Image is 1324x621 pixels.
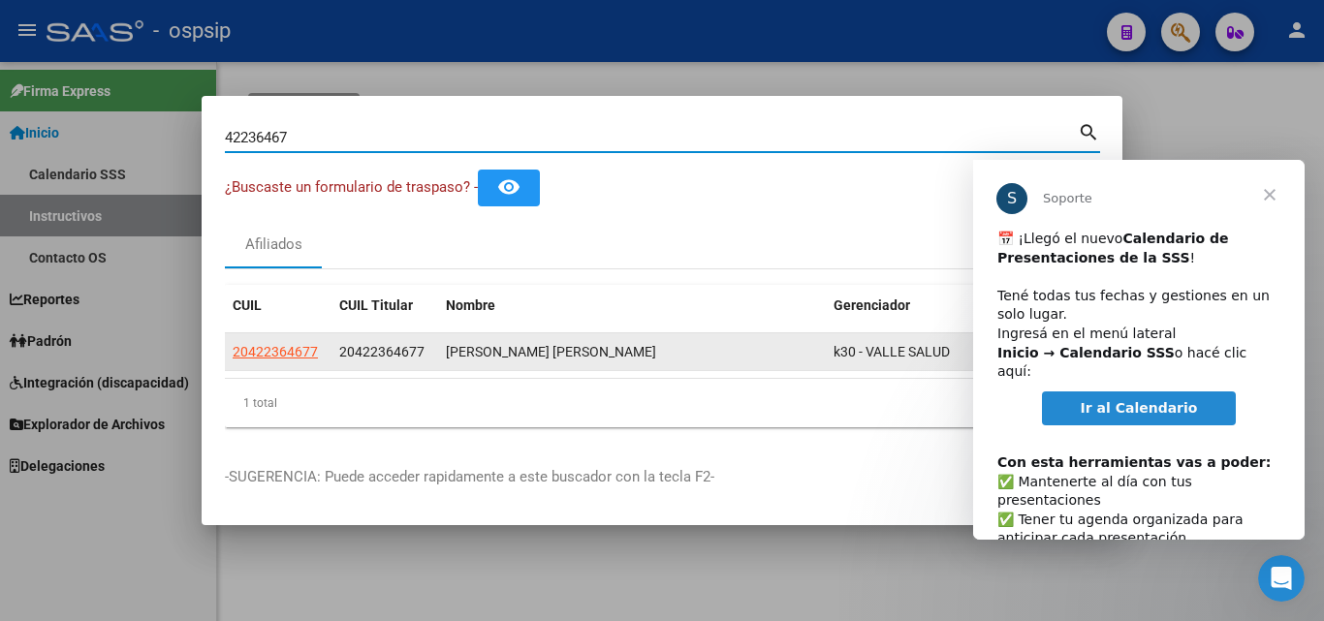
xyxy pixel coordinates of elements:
div: 1 total [225,379,1099,427]
div: Afiliados [245,233,302,256]
iframe: Intercom live chat mensaje [973,160,1305,540]
span: Gerenciador [834,297,910,313]
datatable-header-cell: CUIL [225,285,331,326]
p: -SUGERENCIA: Puede acceder rapidamente a este buscador con la tecla F2- [225,466,1099,488]
span: ¿Buscaste un formulario de traspaso? - [225,178,478,196]
div: [PERSON_NAME] [PERSON_NAME] [446,341,818,363]
span: 20422364677 [339,344,425,359]
span: 20422364677 [233,344,318,359]
iframe: Intercom live chat [1258,555,1305,602]
div: ​✅ Mantenerte al día con tus presentaciones ✅ Tener tu agenda organizada para anticipar cada pres... [24,274,307,521]
mat-icon: search [1078,119,1100,142]
datatable-header-cell: Activo [972,285,1099,326]
span: CUIL [233,297,262,313]
mat-icon: remove_red_eye [497,175,520,199]
span: CUIL Titular [339,297,413,313]
datatable-header-cell: Nombre [438,285,826,326]
datatable-header-cell: Gerenciador [826,285,972,326]
span: k30 - VALLE SALUD [834,344,950,359]
span: Nombre [446,297,495,313]
b: Con esta herramientas vas a poder: [24,295,298,310]
datatable-header-cell: CUIL Titular [331,285,438,326]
